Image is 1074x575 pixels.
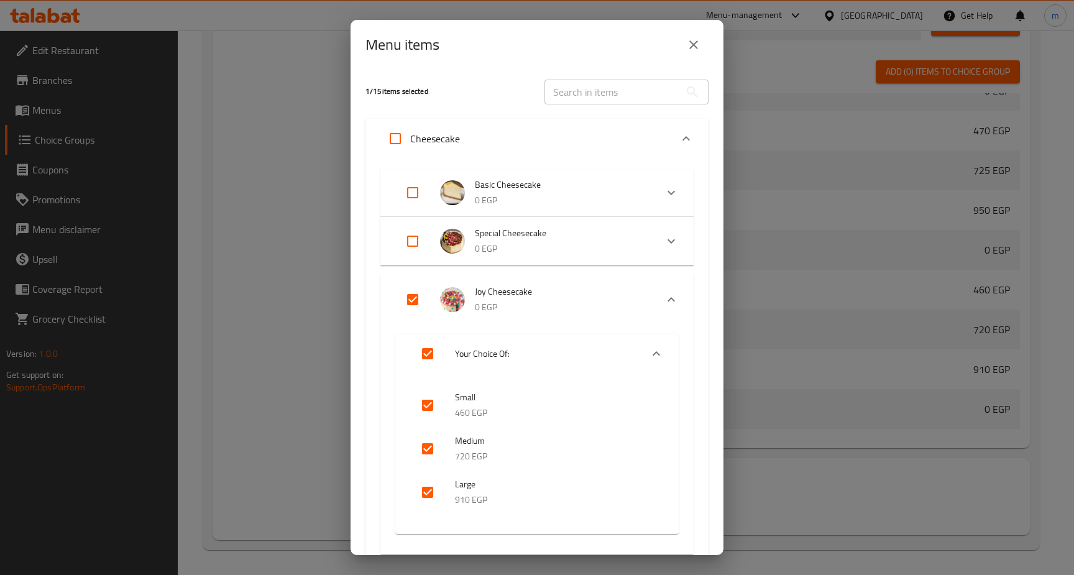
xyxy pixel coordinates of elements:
p: 0 EGP [475,241,646,257]
img: Basic Cheesecake [440,180,465,205]
span: Joy Cheesecake [475,284,646,300]
div: Expand [365,119,709,159]
div: Expand [380,168,694,217]
button: close [679,30,709,60]
p: Cheesecake [410,131,460,146]
p: 910 EGP [455,492,654,508]
img: Special Cheesecake [440,229,465,254]
h5: 1 / 15 items selected [365,86,530,97]
div: Expand [395,374,679,534]
span: Basic Cheesecake [475,177,646,193]
span: Your Choice Of: [455,346,631,362]
p: 0 EGP [475,193,646,208]
span: Small [455,390,654,405]
span: Special Cheesecake [475,226,646,241]
div: Expand [380,324,694,554]
img: Joy Cheesecake [440,287,465,312]
h2: Menu items [365,35,439,55]
p: 0 EGP [475,300,646,315]
div: Expand [395,334,679,374]
span: Medium [455,433,654,449]
div: Expand [380,217,694,265]
div: Expand [380,275,694,324]
input: Search in items [544,80,680,104]
p: 460 EGP [455,405,654,421]
p: 720 EGP [455,449,654,464]
span: Large [455,477,654,492]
